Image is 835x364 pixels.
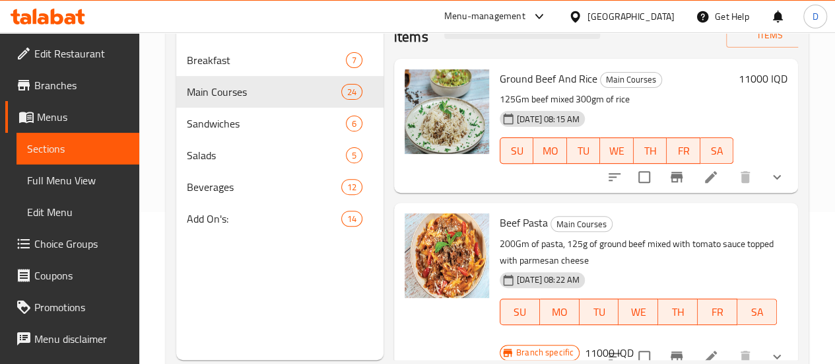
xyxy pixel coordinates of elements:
[667,137,700,164] button: FR
[618,299,658,325] button: WE
[176,203,384,235] div: Add On's:14
[187,147,346,163] span: Salads
[341,179,362,195] div: items
[17,196,139,228] a: Edit Menu
[761,161,793,193] button: show more
[17,133,139,164] a: Sections
[34,331,129,347] span: Menu disclaimer
[739,69,787,88] h6: 11000 IQD
[540,299,580,325] button: MO
[551,216,613,232] div: Main Courses
[5,38,139,69] a: Edit Restaurant
[176,76,384,108] div: Main Courses24
[601,72,661,87] span: Main Courses
[663,303,692,322] span: TH
[394,7,428,47] h2: Menu items
[700,137,733,164] button: SA
[599,161,630,193] button: sort-choices
[347,54,362,67] span: 7
[176,108,384,139] div: Sandwiches6
[506,303,535,322] span: SU
[341,84,362,100] div: items
[187,52,346,68] span: Breakfast
[27,172,129,188] span: Full Menu View
[346,52,362,68] div: items
[5,291,139,323] a: Promotions
[729,161,761,193] button: delete
[533,137,566,164] button: MO
[342,213,362,225] span: 14
[176,171,384,203] div: Beverages12
[706,141,728,161] span: SA
[34,46,129,61] span: Edit Restaurant
[187,211,341,227] span: Add On's:
[187,84,341,100] span: Main Courses
[5,260,139,291] a: Coupons
[346,116,362,131] div: items
[658,299,698,325] button: TH
[176,44,384,76] div: Breakfast7
[5,228,139,260] a: Choice Groups
[187,116,346,131] span: Sandwiches
[634,137,667,164] button: TH
[17,164,139,196] a: Full Menu View
[703,303,732,322] span: FR
[630,163,658,191] span: Select to update
[585,344,634,362] h6: 11000 IQD
[580,299,619,325] button: TU
[512,273,585,286] span: [DATE] 08:22 AM
[5,101,139,133] a: Menus
[341,211,362,227] div: items
[551,217,612,232] span: Main Courses
[405,213,489,298] img: Beef Pasta
[506,141,528,161] span: SU
[500,69,597,89] span: Ground Beef And Rice
[567,137,600,164] button: TU
[572,141,595,161] span: TU
[34,236,129,252] span: Choice Groups
[698,299,737,325] button: FR
[176,39,384,240] nav: Menu sections
[585,303,614,322] span: TU
[5,69,139,101] a: Branches
[600,137,633,164] button: WE
[5,323,139,355] a: Menu disclaimer
[27,141,129,157] span: Sections
[545,303,574,322] span: MO
[512,113,585,126] span: [DATE] 08:15 AM
[27,204,129,220] span: Edit Menu
[444,9,525,24] div: Menu-management
[500,236,777,269] p: 200Gm of pasta, 125g of ground beef mixed with tomato sauce topped with parmesan cheese
[600,72,662,88] div: Main Courses
[34,299,129,315] span: Promotions
[769,169,785,185] svg: Show Choices
[812,9,818,24] span: D
[639,141,661,161] span: TH
[672,141,694,161] span: FR
[500,137,533,164] button: SU
[511,346,579,359] span: Branch specific
[703,169,719,185] a: Edit menu item
[737,299,777,325] button: SA
[605,141,628,161] span: WE
[187,179,341,195] span: Beverages
[342,86,362,98] span: 24
[347,118,362,130] span: 6
[34,268,129,283] span: Coupons
[661,161,692,193] button: Branch-specific-item
[500,299,540,325] button: SU
[176,139,384,171] div: Salads5
[587,9,675,24] div: [GEOGRAPHIC_DATA]
[342,181,362,194] span: 12
[347,149,362,162] span: 5
[37,109,129,125] span: Menus
[34,77,129,93] span: Branches
[500,213,548,233] span: Beef Pasta
[346,147,362,163] div: items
